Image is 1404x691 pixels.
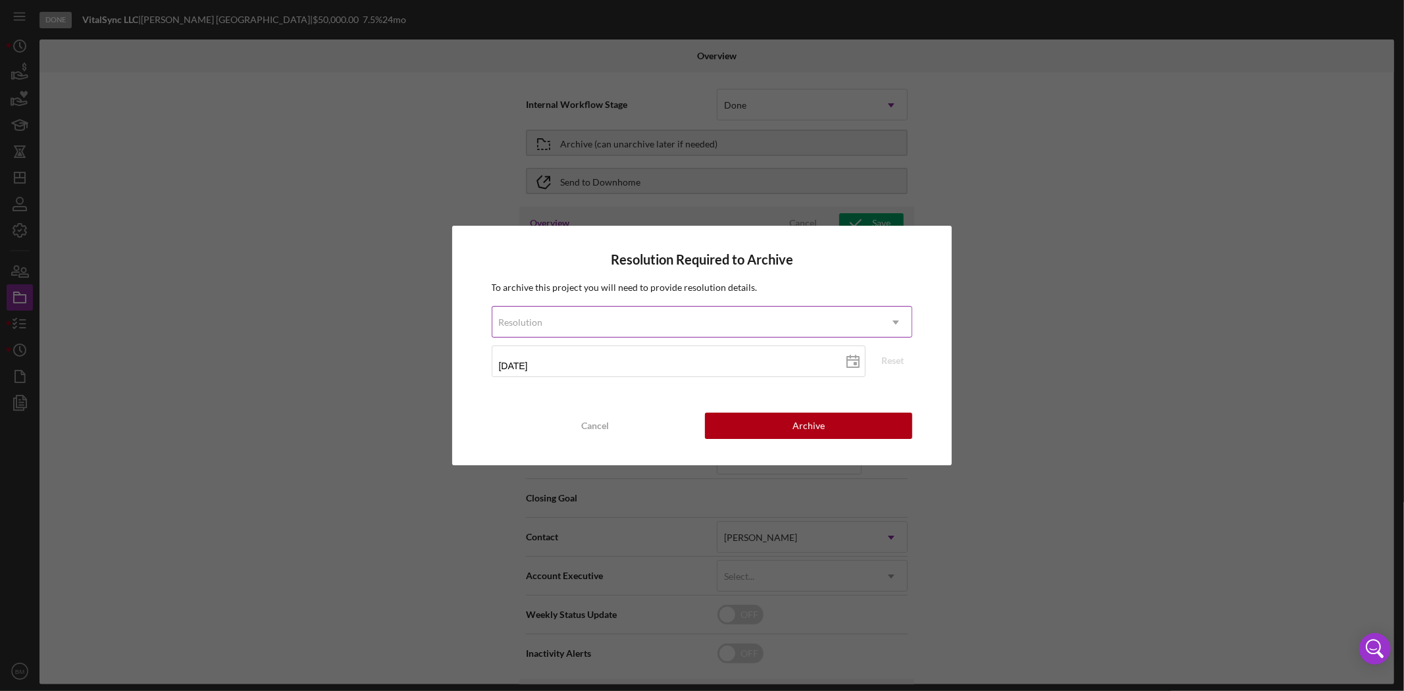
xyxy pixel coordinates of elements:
p: To archive this project you will need to provide resolution details. [492,280,913,295]
button: Reset [873,351,912,371]
div: Archive [793,413,825,439]
div: Cancel [581,413,609,439]
div: Open Intercom Messenger [1359,633,1391,665]
div: Resolution [499,317,543,328]
button: Archive [705,413,912,439]
h4: Resolution Required to Archive [492,252,913,267]
div: Reset [881,351,904,371]
button: Cancel [492,413,699,439]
